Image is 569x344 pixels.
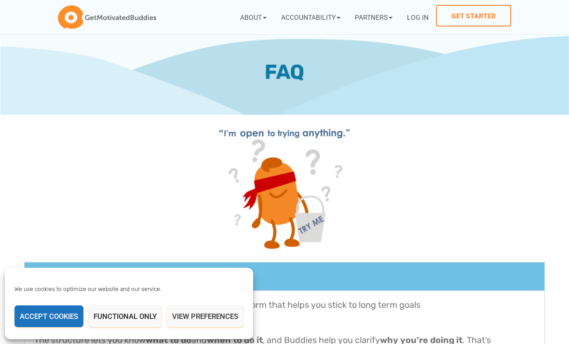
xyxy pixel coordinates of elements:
h1: FAQ [97,58,472,86]
a: Log In [400,5,436,29]
p: GetMotivatedBuddies is a social behavior change platform that helps you stick to long term goals ... [34,298,535,326]
div: What is GetMotivatedBuddies?​ [25,262,544,290]
button: Functional only [88,305,162,327]
img: GetMotivatedBuddies [58,5,156,29]
img: Dopamine Detox Challenge [212,120,357,252]
button: Accept cookies [14,305,83,327]
a: Get Started [436,5,511,27]
div: We use cookies to optimize our website and our service. [14,285,216,293]
a: Accountability [274,5,348,29]
a: Partners [348,5,400,29]
a: About [233,5,274,29]
button: View preferences [167,305,244,327]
